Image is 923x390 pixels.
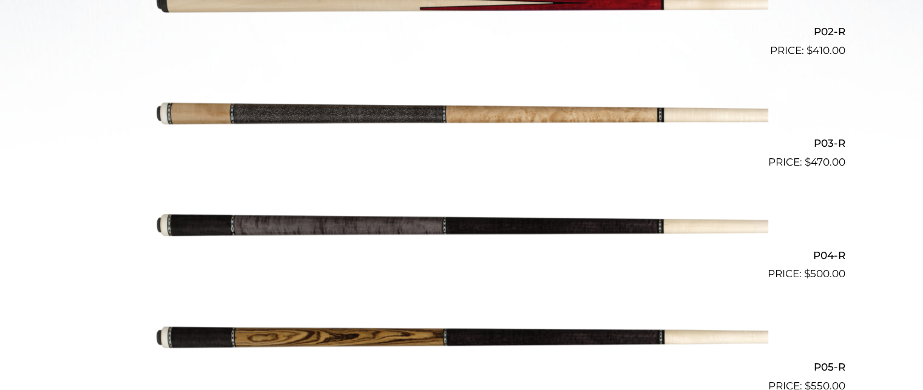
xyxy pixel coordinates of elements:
[806,44,813,56] span: $
[806,44,845,56] bdi: 410.00
[78,20,845,42] h2: P02-R
[78,64,845,170] a: P03-R $470.00
[155,64,768,166] img: P03-R
[155,287,768,389] img: P05-R
[805,156,811,168] span: $
[155,175,768,277] img: P04-R
[78,132,845,155] h2: P03-R
[78,175,845,282] a: P04-R $500.00
[805,156,845,168] bdi: 470.00
[804,267,845,280] bdi: 500.00
[78,355,845,378] h2: P05-R
[78,244,845,266] h2: P04-R
[804,267,810,280] span: $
